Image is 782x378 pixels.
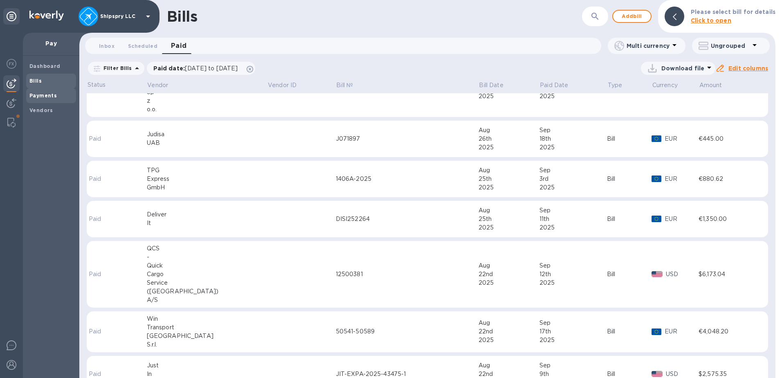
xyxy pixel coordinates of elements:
button: Addbill [612,10,652,23]
p: Paid [89,135,118,143]
div: Aug [479,261,539,270]
div: Bill [607,270,652,279]
div: 2025 [539,183,607,192]
div: 2025 [539,223,607,232]
div: J071897 [336,135,479,143]
div: It [147,219,267,227]
div: 1406A-2025 [336,175,479,183]
div: Aug [479,126,539,135]
img: Logo [29,11,64,20]
b: Click to open [691,17,731,24]
div: 2025 [479,223,539,232]
p: Paid [89,327,118,336]
div: 2025 [479,183,539,192]
p: EUR [665,175,699,183]
div: 26th [479,135,539,143]
img: Foreign exchange [7,59,16,69]
div: 3rd [539,175,607,183]
div: Bill [607,175,652,183]
p: EUR [665,215,699,223]
div: Sep [539,126,607,135]
div: [GEOGRAPHIC_DATA] [147,332,267,340]
div: €1,350.00 [699,215,757,223]
div: Quick [147,261,267,270]
img: USD [652,271,663,277]
h1: Bills [167,8,197,25]
div: QCS [147,244,267,253]
div: Bill [607,135,652,143]
div: Aug [479,206,539,215]
p: EUR [665,135,699,143]
div: 2025 [479,92,539,101]
div: Aug [479,361,539,370]
b: Bills [29,78,42,84]
div: 12th [539,270,607,279]
div: z [147,97,267,105]
p: Paid [89,215,118,223]
p: Multi currency [627,42,670,50]
span: Type [608,81,633,90]
span: Bill Date [479,81,514,90]
div: Service [147,279,267,287]
div: GmbH [147,183,267,192]
div: Paid date:[DATE] to [DATE] [147,62,256,75]
div: €4,048.20 [699,327,757,336]
div: Sep [539,261,607,270]
div: 25th [479,175,539,183]
p: Paid [89,270,118,279]
span: [DATE] to [DATE] [185,65,238,72]
div: A/S [147,296,267,304]
div: Sep [539,319,607,327]
p: Currency [652,81,678,90]
span: Bill № [336,81,364,90]
b: Payments [29,92,57,99]
span: Vendor [147,81,179,90]
div: TPG [147,166,267,175]
div: 2025 [539,336,607,344]
div: 2025 [539,279,607,287]
div: 2025 [479,279,539,287]
div: Judisa [147,130,267,139]
p: Shipspry LLC [100,13,141,19]
div: Unpin categories [3,8,20,25]
div: Transport [147,323,267,332]
div: 22nd [479,270,539,279]
div: S.r.l. [147,340,267,349]
p: Pay [29,39,73,47]
div: €445.00 [699,135,757,143]
img: USD [652,371,663,377]
div: 2025 [479,336,539,344]
p: Ungrouped [711,42,750,50]
p: Vendor [147,81,168,90]
div: 2025 [479,143,539,152]
p: EUR [665,327,699,336]
span: Inbox [99,42,115,50]
p: Type [608,81,622,90]
div: €880.62 [699,175,757,183]
u: Edit columns [728,65,768,72]
span: Add bill [620,11,644,21]
div: ([GEOGRAPHIC_DATA]) [147,287,267,296]
div: Win [147,315,267,323]
div: Sep [539,361,607,370]
span: Scheduled [128,42,157,50]
div: 12500381 [336,270,479,279]
div: Aug [479,319,539,327]
span: Paid [171,40,187,52]
p: Amount [699,81,722,90]
span: Vendor ID [268,81,307,90]
div: Cargo [147,270,267,279]
div: Express [147,175,267,183]
p: Paid Date [540,81,568,90]
b: Dashboard [29,63,61,69]
div: 17th [539,327,607,336]
div: Bill [607,327,652,336]
p: Filter Bills [100,65,132,72]
div: Just [147,361,267,370]
b: Vendors [29,107,53,113]
div: DISI252264 [336,215,479,223]
div: Bill [607,215,652,223]
div: Deliver [147,210,267,219]
p: Paid date : [153,64,242,72]
div: 2025 [539,92,607,101]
